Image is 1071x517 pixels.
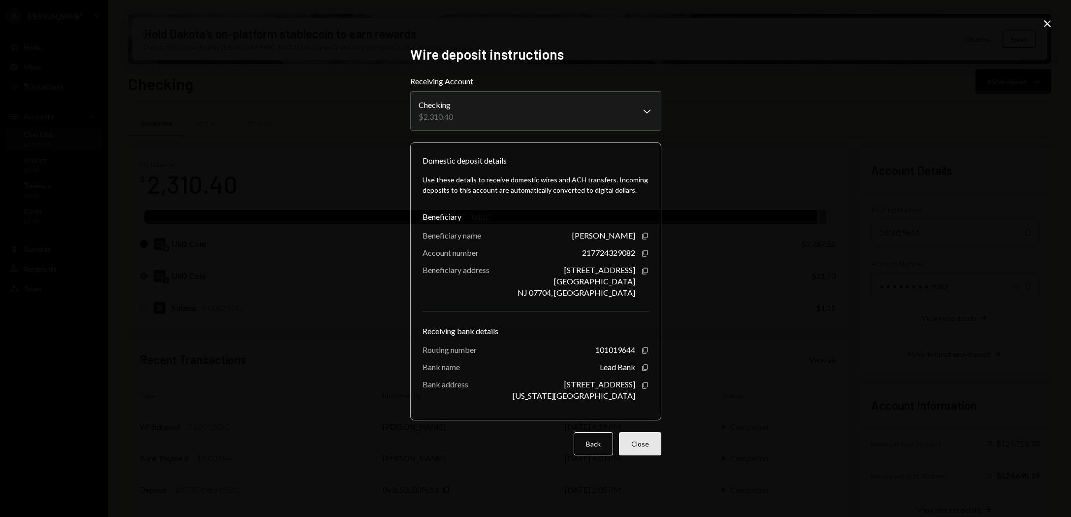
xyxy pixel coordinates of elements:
div: Beneficiary [422,211,649,223]
div: Routing number [422,345,477,354]
div: Account number [422,248,479,257]
div: NJ 07704, [GEOGRAPHIC_DATA] [518,288,635,297]
button: Receiving Account [410,91,661,131]
div: 101019644 [595,345,635,354]
div: [US_STATE][GEOGRAPHIC_DATA] [513,391,635,400]
div: [STREET_ADDRESS] [564,379,635,389]
div: Domestic deposit details [422,155,507,167]
button: Close [619,432,661,455]
div: [GEOGRAPHIC_DATA] [554,276,635,286]
div: Bank name [422,362,460,372]
div: Receiving bank details [422,325,649,337]
div: [STREET_ADDRESS] [564,265,635,275]
div: 217724329082 [582,248,635,257]
h2: Wire deposit instructions [410,45,661,64]
div: Bank address [422,379,468,389]
label: Receiving Account [410,75,661,87]
div: Beneficiary name [422,231,481,240]
button: Back [574,432,613,455]
div: Use these details to receive domestic wires and ACH transfers. Incoming deposits to this account ... [422,174,649,195]
div: Lead Bank [600,362,635,372]
div: Beneficiary address [422,265,489,275]
div: [PERSON_NAME] [572,231,635,240]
